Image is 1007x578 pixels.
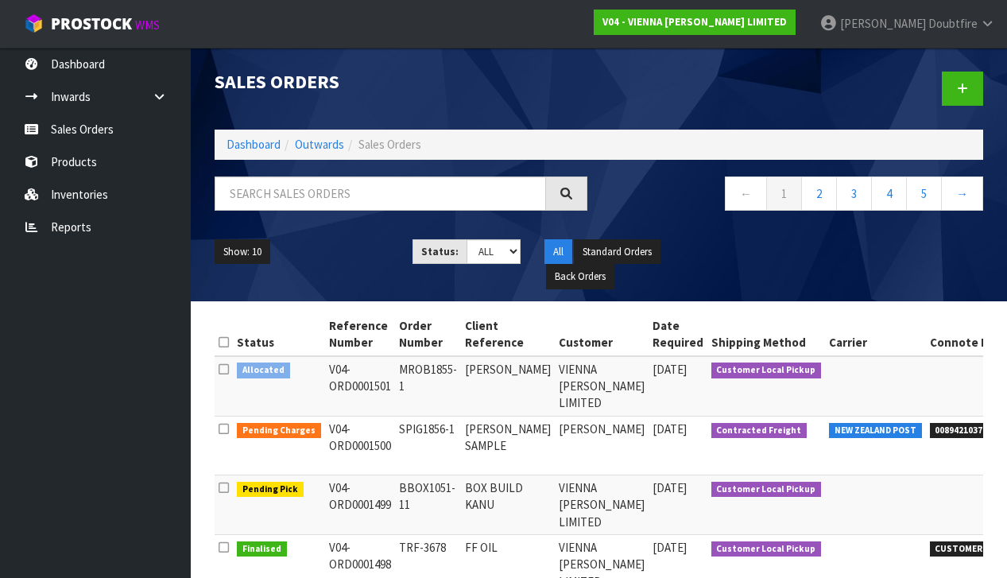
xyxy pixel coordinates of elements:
[707,313,826,356] th: Shipping Method
[574,239,660,265] button: Standard Orders
[766,177,802,211] a: 1
[51,14,132,34] span: ProStock
[325,475,395,534] td: V04-ORD0001499
[871,177,907,211] a: 4
[653,362,687,377] span: [DATE]
[461,356,555,417] td: [PERSON_NAME]
[928,16,978,31] span: Doubtfire
[555,356,649,417] td: VIENNA [PERSON_NAME] LIMITED
[237,423,321,439] span: Pending Charges
[555,475,649,534] td: VIENNA [PERSON_NAME] LIMITED
[653,540,687,555] span: [DATE]
[215,72,587,92] h1: Sales Orders
[602,15,787,29] strong: V04 - VIENNA [PERSON_NAME] LIMITED
[711,363,822,378] span: Customer Local Pickup
[215,239,270,265] button: Show: 10
[421,245,459,258] strong: Status:
[461,313,555,356] th: Client Reference
[395,356,461,417] td: MROB1855-1
[544,239,572,265] button: All
[24,14,44,33] img: cube-alt.png
[611,177,984,215] nav: Page navigation
[711,482,822,498] span: Customer Local Pickup
[395,313,461,356] th: Order Number
[711,541,822,557] span: Customer Local Pickup
[135,17,160,33] small: WMS
[941,177,983,211] a: →
[725,177,767,211] a: ←
[829,423,922,439] span: NEW ZEALAND POST
[461,416,555,475] td: [PERSON_NAME] SAMPLE
[395,475,461,534] td: BBOX1051-11
[906,177,942,211] a: 5
[555,416,649,475] td: [PERSON_NAME]
[825,313,926,356] th: Carrier
[836,177,872,211] a: 3
[295,137,344,152] a: Outwards
[237,482,304,498] span: Pending Pick
[840,16,926,31] span: [PERSON_NAME]
[555,313,649,356] th: Customer
[233,313,325,356] th: Status
[546,264,614,289] button: Back Orders
[237,363,290,378] span: Allocated
[237,541,287,557] span: Finalised
[325,356,395,417] td: V04-ORD0001501
[653,480,687,495] span: [DATE]
[325,416,395,475] td: V04-ORD0001500
[649,313,707,356] th: Date Required
[461,475,555,534] td: BOX BUILD KANU
[325,313,395,356] th: Reference Number
[653,421,687,436] span: [DATE]
[358,137,421,152] span: Sales Orders
[711,423,808,439] span: Contracted Freight
[395,416,461,475] td: SPIG1856-1
[227,137,281,152] a: Dashboard
[215,177,546,211] input: Search sales orders
[801,177,837,211] a: 2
